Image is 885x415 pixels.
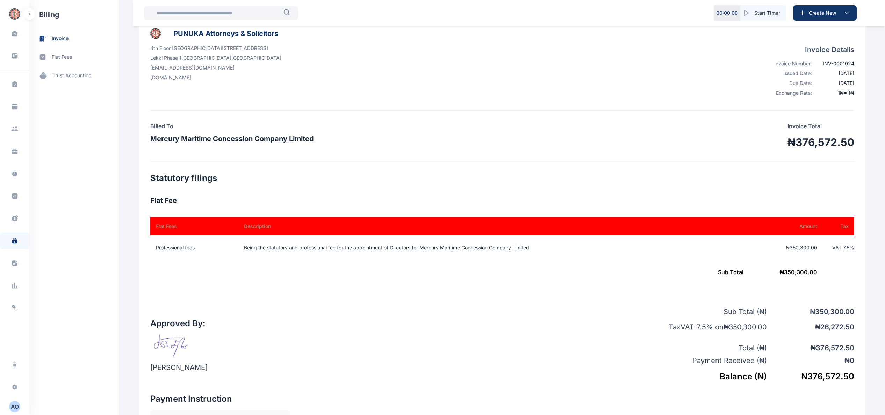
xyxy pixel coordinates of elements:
[767,371,854,382] h5: ₦ 376,572.50
[767,45,854,54] h4: Invoice Details
[767,89,812,96] div: Exchange Rate:
[150,64,281,71] p: [EMAIL_ADDRESS][DOMAIN_NAME]
[150,133,314,144] h3: Mercury Maritime Concession Company Limited
[29,48,119,66] a: flat fees
[767,322,854,332] p: ₦ 26,272.50
[767,307,854,316] p: ₦ 350,300.00
[4,401,25,412] button: AO
[816,60,854,67] div: INV-0001024
[9,402,20,411] div: A O
[52,53,72,61] span: flat fees
[150,335,195,357] img: signature
[716,9,738,16] p: 00 : 00 : 00
[645,343,767,353] p: Total ( ₦ )
[150,195,854,206] h3: Flat Fee
[806,9,842,16] span: Create New
[150,318,208,329] h2: Approved By:
[52,35,69,42] span: invoice
[150,173,854,184] h2: Statutory filings
[150,54,281,61] p: Lekki Phase 1 [GEOGRAPHIC_DATA] [GEOGRAPHIC_DATA]
[816,89,854,96] div: 1 ₦ = 1 ₦
[150,74,281,81] p: [DOMAIN_NAME]
[9,401,20,412] button: AO
[236,217,750,235] th: Description
[150,363,208,372] p: [PERSON_NAME]
[767,343,854,353] p: ₦ 376,572.50
[150,235,236,260] td: Professional fees
[767,60,812,67] div: Invoice Number:
[793,5,857,21] button: Create New
[150,45,281,52] p: 4th Floor [GEOGRAPHIC_DATA][STREET_ADDRESS]
[645,307,767,316] p: Sub Total ( ₦ )
[150,393,502,405] h2: Payment Instruction
[645,356,767,365] p: Payment Received ( ₦ )
[750,235,823,260] td: ₦350,300.00
[236,235,750,260] td: Being the statutory and professional fee for the appointment of Directors for Mercury Maritime Co...
[787,122,854,130] p: Invoice Total
[816,80,854,87] div: [DATE]
[750,217,823,235] th: Amount
[754,9,780,16] span: Start Timer
[823,217,854,235] th: Tax
[816,70,854,77] div: [DATE]
[52,72,92,79] span: trust accounting
[740,5,786,21] button: Start Timer
[823,235,854,260] td: VAT 7.5 %
[767,70,812,77] div: Issued Date:
[767,356,854,365] p: ₦ 0
[150,28,161,39] img: businessLogo
[150,122,314,130] h4: Billed To
[150,217,236,235] th: Flat Fees
[645,371,767,382] h5: Balance ( ₦ )
[718,269,743,276] span: Sub Total
[29,29,119,48] a: invoice
[150,260,823,284] td: ₦ 350,300.00
[787,136,854,148] h1: ₦376,572.50
[173,28,278,39] h3: PUNUKA Attorneys & Solicitors
[767,80,812,87] div: Due Date:
[29,66,119,85] a: trust accounting
[645,322,767,332] p: Tax VAT - 7.5 % on ₦ 350,300.00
